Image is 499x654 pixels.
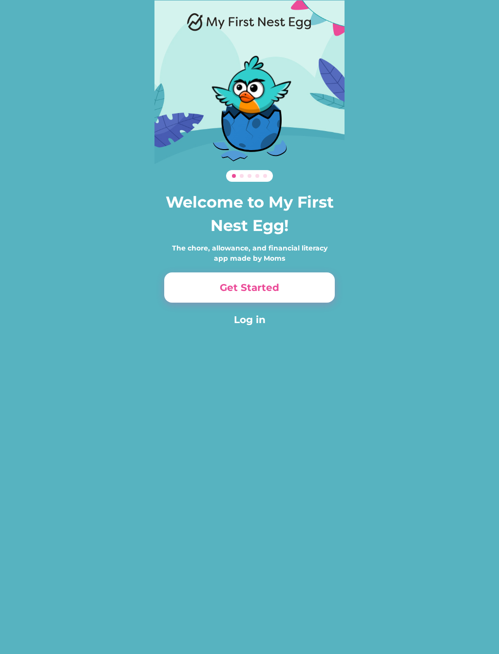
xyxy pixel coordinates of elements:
div: The chore, allowance, and financial literacy app made by Moms [164,243,335,264]
button: Get Started [164,272,335,303]
img: Logo.png [187,12,312,32]
h3: Welcome to My First Nest Egg! [164,191,335,237]
img: Dino.svg [189,40,310,161]
button: Log in [164,312,335,327]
